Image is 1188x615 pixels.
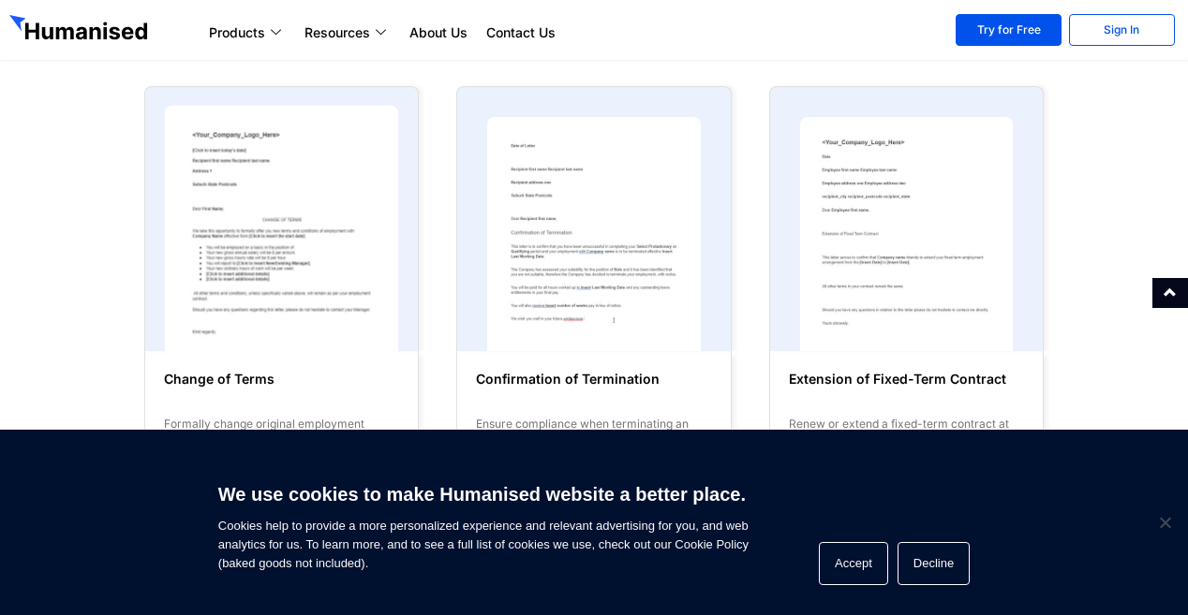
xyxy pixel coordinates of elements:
[400,22,477,44] a: About Us
[789,370,1024,407] h6: Extension of Fixed-Term Contract
[1069,14,1175,46] a: Sign In
[218,472,749,573] span: Cookies help to provide a more personalized experience and relevant advertising for you, and web ...
[1155,513,1174,532] span: Decline
[789,415,1024,490] div: Renew or extend a fixed-term contract at the end of the specified period with this simple templat...
[476,370,711,407] h6: Confirmation of Termination
[476,415,711,508] div: Ensure compliance when terminating an employee, with this official template to clearly communicat...
[164,417,378,505] span: Formally change original employment terms, with compliant change of terms formats for salary chan...
[218,481,749,507] h6: We use cookies to make Humanised website a better place.
[477,22,565,44] a: Contact Us
[898,542,970,585] button: Decline
[164,370,399,407] h6: Change of Terms
[819,542,888,585] button: Accept
[956,14,1062,46] a: Try for Free
[295,22,400,44] a: Resources
[200,22,295,44] a: Products
[9,15,152,45] img: GetHumanised Logo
